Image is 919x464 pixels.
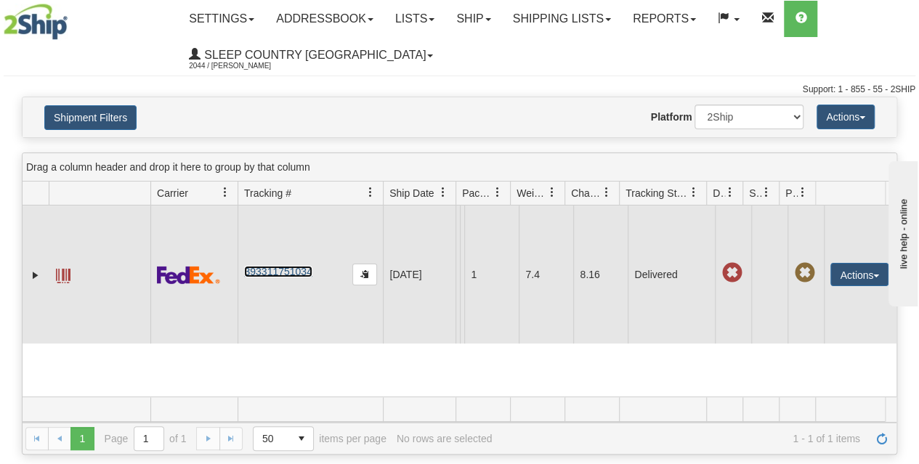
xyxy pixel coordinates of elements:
[464,205,519,343] td: 1
[244,186,291,200] span: Tracking #
[4,4,68,40] img: logo2044.jpg
[651,110,692,124] label: Platform
[28,268,43,282] a: Expand
[713,186,725,200] span: Delivery Status
[244,266,312,277] a: 393311751034
[431,180,456,205] a: Ship Date filter column settings
[749,186,761,200] span: Shipment Issues
[502,433,860,444] span: 1 - 1 of 1 items
[462,186,493,200] span: Packages
[517,186,547,200] span: Weight
[383,205,456,343] td: [DATE]
[573,205,628,343] td: 8.16
[681,180,706,205] a: Tracking Status filter column settings
[785,186,798,200] span: Pickup Status
[134,427,163,450] input: Page 1
[11,12,134,23] div: live help - online
[718,180,742,205] a: Delivery Status filter column settings
[178,37,444,73] a: Sleep Country [GEOGRAPHIC_DATA] 2044 / [PERSON_NAME]
[4,84,915,96] div: Support: 1 - 855 - 55 - 2SHIP
[485,180,510,205] a: Packages filter column settings
[594,180,619,205] a: Charge filter column settings
[817,105,875,129] button: Actions
[352,264,377,285] button: Copy to clipboard
[460,205,464,343] td: Blu Sleep [PERSON_NAME] CA QC Laval H7L 4R9
[794,263,814,283] span: Pickup Not Assigned
[262,431,281,446] span: 50
[253,426,386,451] span: items per page
[830,263,888,286] button: Actions
[397,433,493,444] div: No rows are selected
[189,59,298,73] span: 2044 / [PERSON_NAME]
[626,186,689,200] span: Tracking Status
[213,180,238,205] a: Carrier filter column settings
[44,105,137,130] button: Shipment Filters
[253,426,314,451] span: Page sizes drop down
[290,427,313,450] span: select
[178,1,265,37] a: Settings
[886,158,918,306] iframe: chat widget
[445,1,501,37] a: Ship
[628,205,715,343] td: Delivered
[157,186,188,200] span: Carrier
[754,180,779,205] a: Shipment Issues filter column settings
[519,205,573,343] td: 7.4
[358,180,383,205] a: Tracking # filter column settings
[721,263,742,283] span: Late
[265,1,384,37] a: Addressbook
[571,186,602,200] span: Charge
[201,49,426,61] span: Sleep Country [GEOGRAPHIC_DATA]
[23,153,896,182] div: grid grouping header
[870,427,894,450] a: Refresh
[790,180,815,205] a: Pickup Status filter column settings
[456,205,460,343] td: [PERSON_NAME] [PERSON_NAME] CA QC [PERSON_NAME] J5B 1M6
[384,1,445,37] a: Lists
[157,266,220,284] img: 2 - FedEx Express®
[105,426,187,451] span: Page of 1
[70,427,94,450] span: Page 1
[502,1,622,37] a: Shipping lists
[56,262,70,285] a: Label
[540,180,564,205] a: Weight filter column settings
[389,186,434,200] span: Ship Date
[622,1,707,37] a: Reports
